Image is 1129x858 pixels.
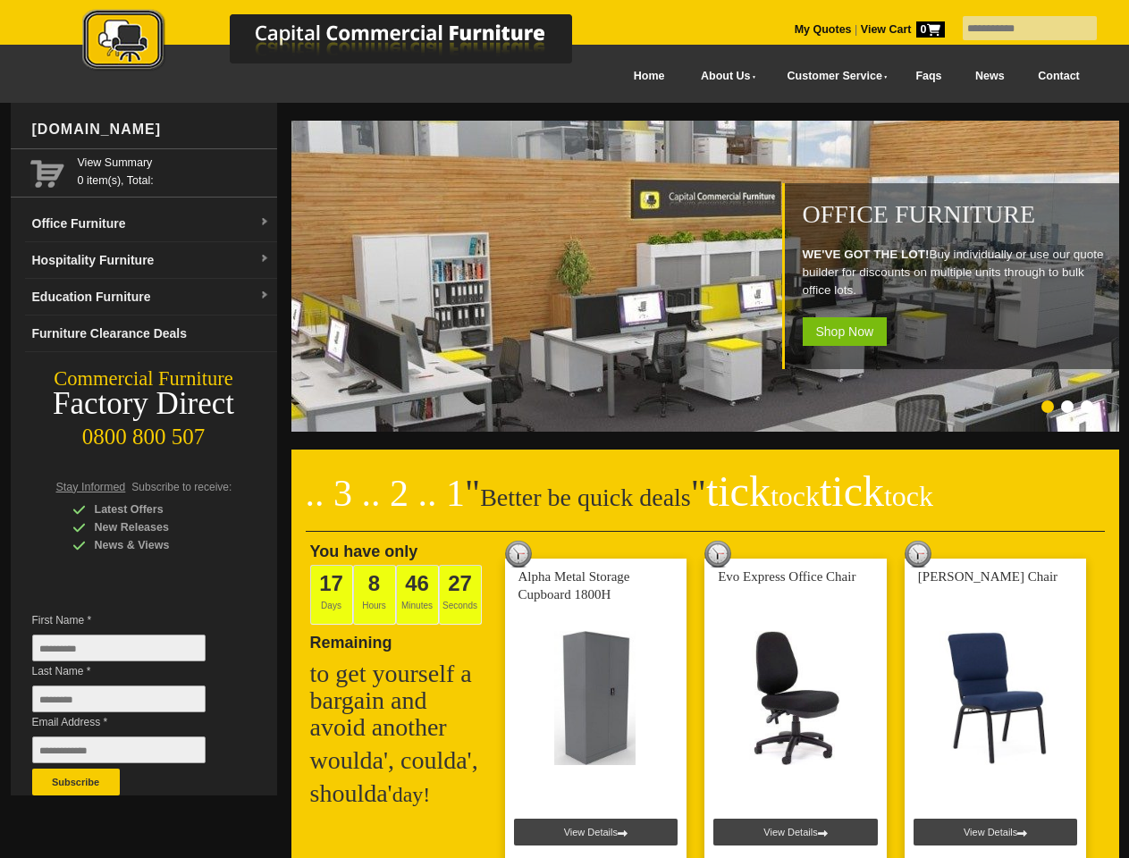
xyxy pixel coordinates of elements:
h2: Better be quick deals [306,478,1105,532]
a: Education Furnituredropdown [25,279,277,315]
h1: Office Furniture [803,201,1110,228]
span: tick tick [706,467,933,515]
h2: to get yourself a bargain and avoid another [310,660,489,741]
span: Minutes [396,565,439,625]
img: tick tock deal clock [505,541,532,568]
a: Contact [1021,56,1096,97]
input: First Name * [32,635,206,661]
h2: shoulda' [310,780,489,808]
span: 8 [368,571,380,595]
img: tick tock deal clock [704,541,731,568]
span: Days [310,565,353,625]
img: Office Furniture [291,121,1123,432]
strong: View Cart [861,23,945,36]
span: Subscribe to receive: [131,481,232,493]
span: Hours [353,565,396,625]
img: tick tock deal clock [905,541,931,568]
a: Faqs [899,56,959,97]
a: Office Furnituredropdown [25,206,277,242]
div: Commercial Furniture [11,366,277,391]
img: dropdown [259,254,270,265]
span: 27 [448,571,472,595]
div: Latest Offers [72,500,242,518]
div: Factory Direct [11,391,277,416]
li: Page dot 2 [1061,400,1074,413]
span: Email Address * [32,713,232,731]
a: View Summary [78,154,270,172]
span: " [691,473,933,514]
span: .. 3 .. 2 .. 1 [306,473,466,514]
span: Shop Now [803,317,888,346]
div: 0800 800 507 [11,416,277,450]
span: tock [771,480,820,512]
span: 17 [319,571,343,595]
a: My Quotes [795,23,852,36]
span: 0 [916,21,945,38]
a: News [958,56,1021,97]
div: News & Views [72,536,242,554]
p: Buy individually or use our quote builder for discounts on multiple units through to bulk office ... [803,246,1110,299]
span: " [465,473,480,514]
a: View Cart0 [857,23,944,36]
span: Last Name * [32,662,232,680]
span: First Name * [32,611,232,629]
button: Subscribe [32,769,120,795]
input: Email Address * [32,736,206,763]
span: Seconds [439,565,482,625]
a: Capital Commercial Furniture Logo [33,9,659,80]
span: 46 [405,571,429,595]
img: Capital Commercial Furniture Logo [33,9,659,74]
li: Page dot 1 [1041,400,1054,413]
a: Furniture Clearance Deals [25,315,277,352]
img: dropdown [259,217,270,228]
li: Page dot 3 [1081,400,1093,413]
span: Remaining [310,627,392,652]
div: New Releases [72,518,242,536]
input: Last Name * [32,686,206,712]
span: 0 item(s), Total: [78,154,270,187]
img: dropdown [259,290,270,301]
span: day! [392,783,431,806]
div: [DOMAIN_NAME] [25,103,277,156]
strong: WE'VE GOT THE LOT! [803,248,930,261]
a: Office Furniture WE'VE GOT THE LOT!Buy individually or use our quote builder for discounts on mul... [291,422,1123,434]
span: You have only [310,543,418,560]
a: Customer Service [767,56,898,97]
span: tock [884,480,933,512]
h2: woulda', coulda', [310,747,489,774]
a: About Us [681,56,767,97]
a: Hospitality Furnituredropdown [25,242,277,279]
span: Stay Informed [56,481,126,493]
